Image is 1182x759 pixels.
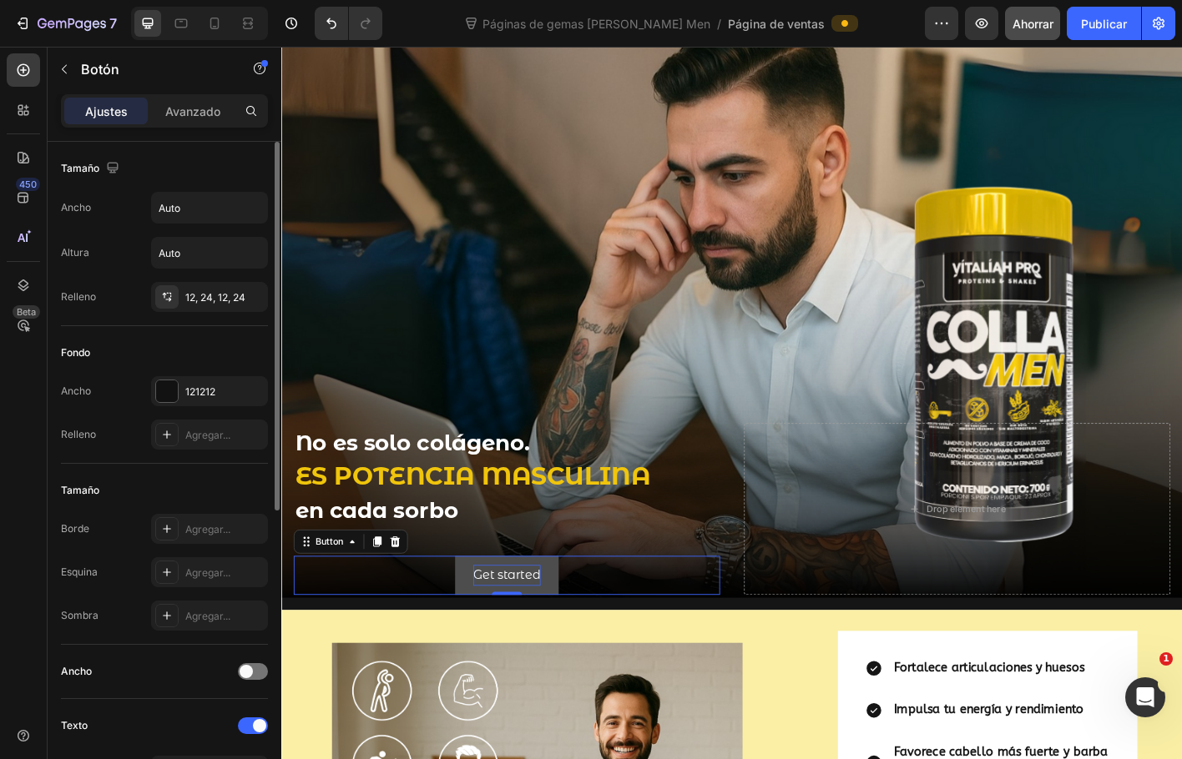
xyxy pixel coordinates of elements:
font: Borde [61,522,89,535]
iframe: Área de diseño [281,47,1182,759]
font: Agregar... [185,429,230,441]
font: Beta [17,306,36,318]
font: Agregar... [185,610,230,622]
font: Botón [81,61,119,78]
input: Auto [152,193,267,223]
iframe: Chat en vivo de Intercom [1125,677,1165,717]
font: Páginas de gemas [PERSON_NAME] Men [482,17,710,31]
font: 12, 24, 12, 24 [185,291,245,304]
font: Ancho [61,665,92,677]
font: Relleno [61,290,96,303]
button: 7 [7,7,124,40]
font: Tamaño [61,162,99,174]
strong: Impulsa tu energía y rendimiento [680,729,892,745]
font: Altura [61,246,89,259]
button: Publicar [1067,7,1141,40]
font: Avanzado [165,104,220,118]
font: Publicar [1081,17,1127,31]
p: Botón [81,59,223,79]
font: Texto [61,719,88,731]
font: Tamaño [61,484,99,496]
strong: Fortalece articulaciones y huesos [680,682,892,698]
font: Fondo [61,346,90,359]
div: Drop element here [717,508,806,521]
font: Ancho [61,201,91,214]
font: Relleno [61,428,96,440]
input: Auto [152,238,267,268]
font: Esquina [61,565,98,578]
font: 7 [109,15,117,32]
div: Deshacer/Rehacer [315,7,382,40]
font: Ancho [61,385,91,397]
font: Sombra [61,609,98,621]
font: 1 [1163,653,1169,664]
font: Página de ventas [728,17,825,31]
font: Agregar... [185,566,230,579]
button: Ahorrar [1005,7,1060,40]
font: Ahorrar [1013,17,1053,31]
font: Agregar... [185,523,230,535]
font: 450 [19,178,37,190]
font: / [717,17,721,31]
font: Ajustes [85,104,128,118]
font: 121212 [185,385,215,398]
